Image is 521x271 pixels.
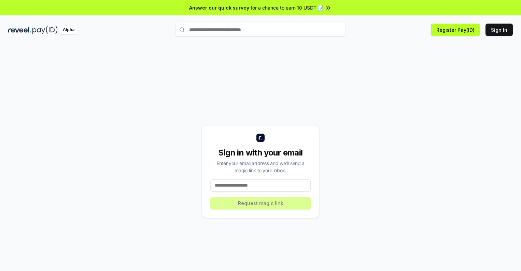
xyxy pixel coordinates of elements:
div: Enter your email address and we’ll send a magic link to your inbox. [210,160,311,174]
span: Answer our quick survey [189,4,249,11]
div: Sign in with your email [210,147,311,158]
img: pay_id [32,26,58,34]
button: Register Pay(ID) [431,24,480,36]
button: Sign In [485,24,513,36]
img: logo_small [256,134,265,142]
span: for a chance to earn 10 USDT 📝 [251,4,324,11]
div: Alpha [59,26,78,34]
img: reveel_dark [8,26,31,34]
